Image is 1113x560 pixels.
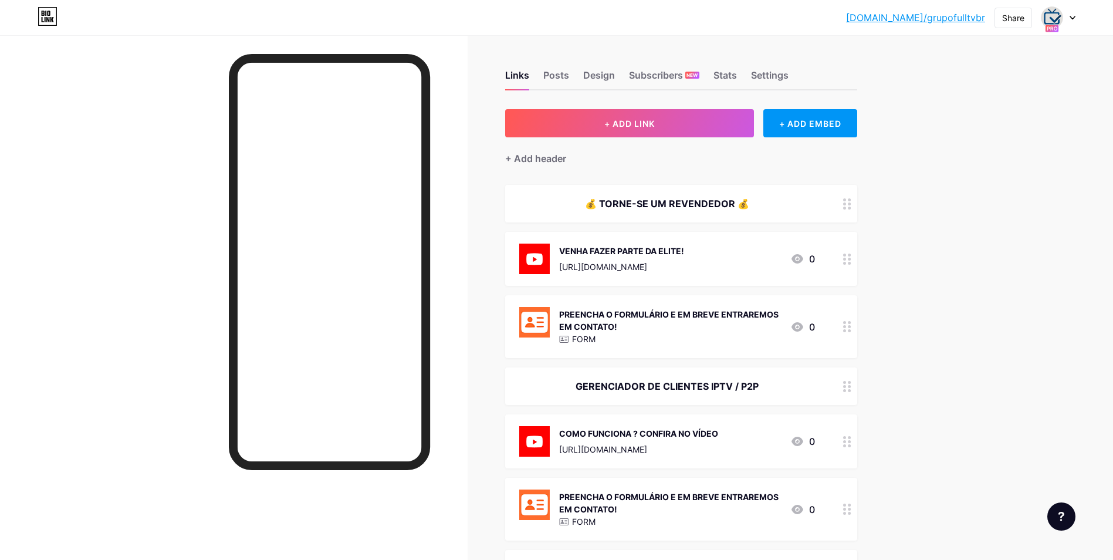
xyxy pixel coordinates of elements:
[790,434,815,448] div: 0
[519,426,550,457] img: COMO FUNCIONA ? CONFIRA NO VÍDEO
[629,68,699,89] div: Subscribers
[505,109,755,137] button: + ADD LINK
[559,308,781,333] div: PREENCHA O FORMULÁRIO E EM BREVE ENTRAREMOS EM CONTATO!
[583,68,615,89] div: Design
[559,261,684,273] div: [URL][DOMAIN_NAME]
[1041,6,1063,29] img: grupofulltvbr
[543,68,569,89] div: Posts
[505,68,529,89] div: Links
[559,443,718,456] div: [URL][DOMAIN_NAME]
[572,515,596,528] p: FORM
[519,197,815,211] div: 💰 TORNE-SE UM REVENDEDOR 💰
[559,245,684,257] div: VENHA FAZER PARTE DA ELITE!
[763,109,857,137] div: + ADD EMBED
[604,119,655,129] span: + ADD LINK
[559,491,781,515] div: PREENCHA O FORMULÁRIO E EM BREVE ENTRAREMOS EM CONTATO!
[846,11,985,25] a: [DOMAIN_NAME]/grupofulltvbr
[572,333,596,345] p: FORM
[519,379,815,393] div: GERENCIADOR DE CLIENTES IPTV / P2P
[505,151,566,166] div: + Add header
[1002,12,1024,24] div: Share
[686,72,698,79] span: NEW
[559,427,718,440] div: COMO FUNCIONA ? CONFIRA NO VÍDEO
[751,68,789,89] div: Settings
[790,320,815,334] div: 0
[790,252,815,266] div: 0
[519,490,550,520] img: PREENCHA O FORMULÁRIO E EM BREVE ENTRAREMOS EM CONTATO!
[519,244,550,274] img: VENHA FAZER PARTE DA ELITE!
[790,502,815,517] div: 0
[713,68,737,89] div: Stats
[519,307,550,338] img: PREENCHA O FORMULÁRIO E EM BREVE ENTRAREMOS EM CONTATO!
